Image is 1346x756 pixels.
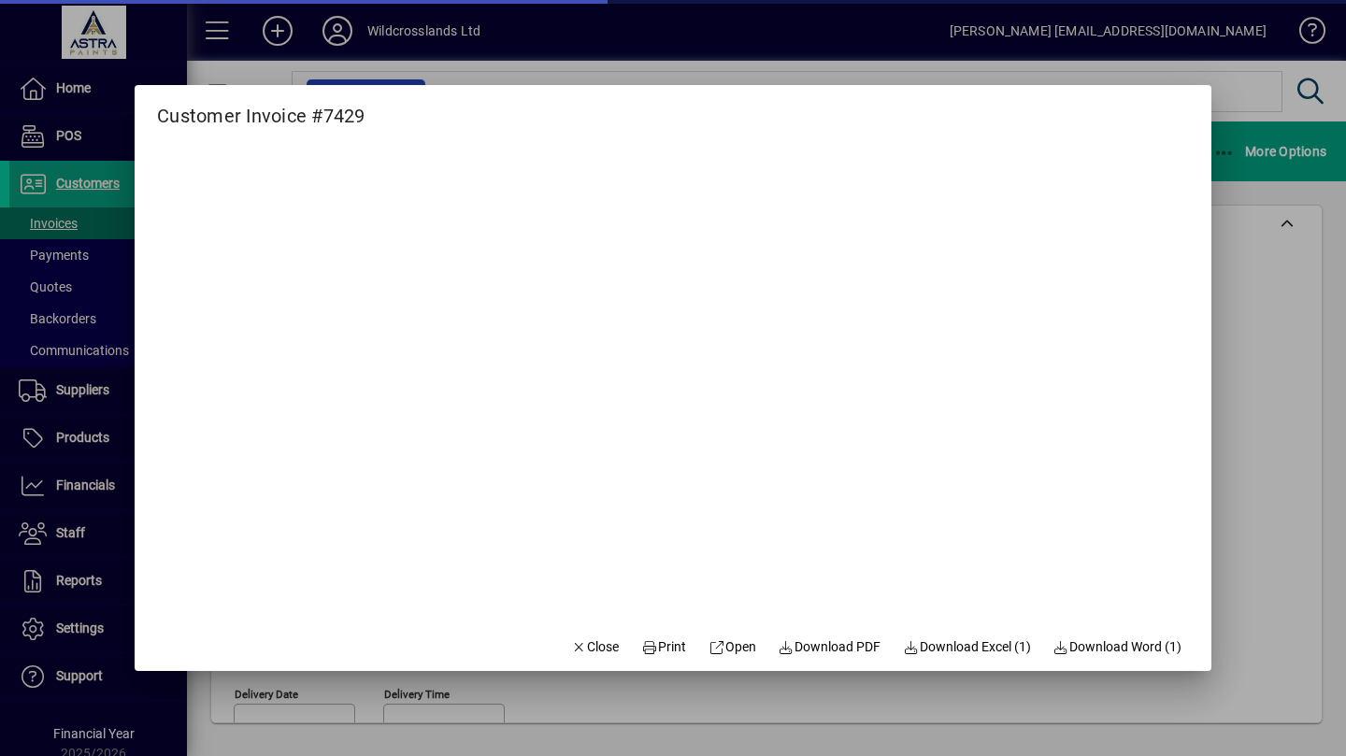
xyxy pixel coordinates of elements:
[641,637,686,657] span: Print
[135,85,388,131] h2: Customer Invoice #7429
[903,637,1031,657] span: Download Excel (1)
[771,630,889,663] a: Download PDF
[571,637,620,657] span: Close
[1046,630,1190,663] button: Download Word (1)
[895,630,1038,663] button: Download Excel (1)
[779,637,881,657] span: Download PDF
[634,630,694,663] button: Print
[709,637,756,657] span: Open
[564,630,627,663] button: Close
[1053,637,1182,657] span: Download Word (1)
[701,630,764,663] a: Open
